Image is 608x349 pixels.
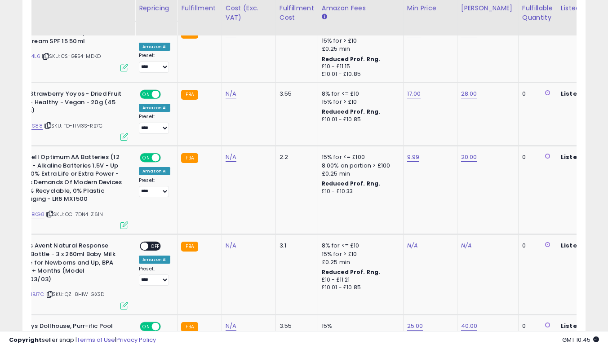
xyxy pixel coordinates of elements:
[322,258,396,266] div: £0.25 min
[13,242,123,286] b: Philips Avent Natural Response Baby Bottle - 3 x 260ml Baby Milk Bottle for Newborns and Up, BPA ...
[561,153,602,161] b: Listed Price:
[280,4,314,22] div: Fulfillment Cost
[181,153,198,163] small: FBA
[116,336,156,344] a: Privacy Policy
[139,114,170,134] div: Preset:
[407,4,453,13] div: Min Price
[148,243,163,250] span: OFF
[322,37,396,45] div: 15% for > £10
[461,153,477,162] a: 20.00
[561,241,602,250] b: Listed Price:
[522,90,550,98] div: 0
[139,104,170,112] div: Amazon AI
[407,153,420,162] a: 9.99
[181,90,198,100] small: FBA
[522,242,550,250] div: 0
[226,153,236,162] a: N/A
[561,89,602,98] b: Listed Price:
[322,162,396,170] div: 8.00% on portion > £100
[139,53,170,73] div: Preset:
[181,242,198,252] small: FBA
[322,108,381,115] b: Reduced Prof. Rng.
[322,55,381,63] b: Reduced Prof. Rng.
[141,91,152,98] span: ON
[522,153,550,161] div: 0
[139,266,170,286] div: Preset:
[322,45,396,53] div: £0.25 min
[407,241,418,250] a: N/A
[322,153,396,161] div: 15% for <= £100
[322,284,396,292] div: £10.01 - £10.85
[322,276,396,284] div: £10 - £11.21
[139,256,170,264] div: Amazon AI
[9,336,42,344] strong: Copyright
[322,188,396,195] div: £10 - £10.33
[226,4,272,22] div: Cost (Exc. VAT)
[561,322,602,330] b: Listed Price:
[407,322,423,331] a: 25.00
[139,167,170,175] div: Amazon AI
[280,90,311,98] div: 3.55
[139,177,170,198] div: Preset:
[322,98,396,106] div: 15% for > £10
[13,90,123,117] b: BEAR Strawberry Yoyos - Dried Fruit Rolls - Healthy - Vegan - 20g (45 packs)
[322,4,399,13] div: Amazon Fees
[322,116,396,124] div: £10.01 - £10.85
[407,89,421,98] a: 17.00
[160,154,174,162] span: OFF
[322,13,327,21] small: Amazon Fees.
[322,180,381,187] b: Reduced Prof. Rng.
[322,90,396,98] div: 8% for <= £10
[280,242,311,250] div: 3.1
[46,211,103,218] span: | SKU: OC-7DN4-Z61N
[139,4,173,13] div: Repricing
[44,122,102,129] span: | SKU: FD-HM3S-RB7C
[181,4,217,13] div: Fulfillment
[45,291,104,298] span: | SKU: QZ-8H1W-GXSD
[160,91,174,98] span: OFF
[226,89,236,98] a: N/A
[522,322,550,330] div: 0
[522,4,553,22] div: Fulfillable Quantity
[280,153,311,161] div: 2.2
[77,336,115,344] a: Terms of Use
[562,336,599,344] span: 2025-09-16 10:45 GMT
[139,43,170,51] div: Amazon AI
[322,242,396,250] div: 8% for <= £10
[322,268,381,276] b: Reduced Prof. Rng.
[13,153,123,205] b: Duracell Optimum AA Batteries (12 Pack) - Alkaline Batteries 1.5V - Up To 200% Extra Life or Extr...
[13,29,123,48] b: No7 Lift & Luminate Triple Action Day Cream SPF 15 50ml
[322,71,396,78] div: £10.01 - £10.85
[322,63,396,71] div: £10 - £11.15
[322,170,396,178] div: £0.25 min
[322,322,396,330] div: 15%
[226,241,236,250] a: N/A
[461,4,515,13] div: [PERSON_NAME]
[141,154,152,162] span: ON
[322,250,396,258] div: 15% for > £10
[280,322,311,330] div: 3.55
[461,322,478,331] a: 40.00
[226,322,236,331] a: N/A
[461,241,472,250] a: N/A
[181,322,198,332] small: FBA
[42,53,101,60] span: | SKU: CS-GB54-MDKD
[461,89,477,98] a: 28.00
[9,336,156,345] div: seller snap | |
